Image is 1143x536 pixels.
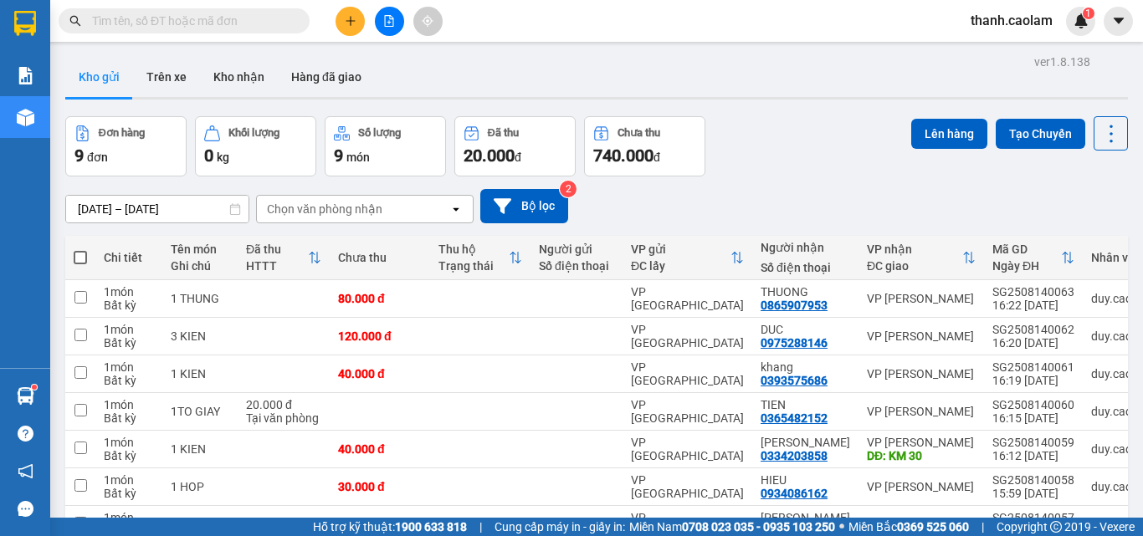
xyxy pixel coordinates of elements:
strong: 0708 023 035 - 0935 103 250 [682,520,835,533]
span: 9 [74,145,84,166]
button: Số lượng9món [325,116,446,176]
img: logo-vxr [14,11,36,36]
div: 1 KIEN [171,442,229,456]
div: ANH DONG [761,511,850,524]
span: copyright [1050,521,1062,533]
div: 1 món [104,398,154,411]
div: Chưa thu [618,127,660,139]
span: đơn [87,151,108,164]
div: 16:15 [DATE] [992,411,1074,425]
span: thanh.caolam [957,10,1066,31]
div: Đơn hàng [99,127,145,139]
div: 1 CUC [171,518,229,531]
div: Số lượng [358,127,401,139]
div: Bất kỳ [104,336,154,350]
span: | [982,518,984,536]
span: kg [217,151,229,164]
div: DUC [761,323,850,336]
button: Đã thu20.000đ [454,116,576,176]
img: solution-icon [17,67,34,84]
div: 40.000 đ [338,367,422,380]
div: 0334203858 [761,449,828,462]
button: Kho nhận [200,57,278,97]
span: caret-down [1111,13,1126,28]
button: plus [336,7,365,36]
div: Tên món [171,242,229,256]
div: 15:59 [DATE] [992,487,1074,500]
sup: 2 [560,181,577,197]
span: Cung cấp máy in - giấy in: [495,518,625,536]
div: Ghi chú [171,259,229,273]
div: 1 món [104,285,154,299]
div: 0365482152 [761,411,828,425]
div: Bất kỳ [104,374,154,387]
div: 1 món [104,323,154,336]
div: ĐC giao [867,259,962,273]
div: HIEU [761,473,850,487]
div: 40.000 đ [338,518,422,531]
span: 9 [334,145,343,166]
th: Toggle SortBy [984,236,1083,280]
th: Toggle SortBy [430,236,530,280]
div: 3 KIEN [171,329,229,343]
div: VP [GEOGRAPHIC_DATA] [631,360,744,387]
div: Người gửi [539,242,614,256]
button: aim [413,7,443,36]
div: Khối lượng [228,127,279,139]
div: Bất kỳ [104,449,154,462]
button: Chưa thu740.000đ [584,116,705,176]
span: món [346,151,370,164]
th: Toggle SortBy [859,236,984,280]
span: | [479,518,482,536]
div: VP [PERSON_NAME] [867,518,976,531]
span: đ [654,151,660,164]
div: 1 HOP [171,480,229,493]
div: khang [761,360,850,374]
div: SG2508140061 [992,360,1074,374]
div: VP nhận [867,242,962,256]
span: 0 [204,145,213,166]
span: đ [515,151,521,164]
span: 20.000 [464,145,515,166]
div: VP [PERSON_NAME] [867,367,976,380]
div: HTTT [246,259,308,273]
button: Kho gửi [65,57,133,97]
div: Bất kỳ [104,411,154,425]
span: search [69,15,81,27]
div: DĐ: KM 30 [867,449,976,462]
div: 1TO GIAY [171,405,229,418]
div: THUONG [761,285,850,299]
div: VP [PERSON_NAME] [867,329,976,343]
div: VP [GEOGRAPHIC_DATA] [631,323,744,350]
div: SG2508140057 [992,511,1074,524]
span: Hỗ trợ kỹ thuật: [313,518,467,536]
span: ⚪️ [839,523,844,530]
img: warehouse-icon [17,387,34,405]
div: Đã thu [488,127,519,139]
span: 740.000 [593,145,654,166]
div: 1 món [104,473,154,487]
div: VP [GEOGRAPHIC_DATA] [631,285,744,312]
span: notification [18,463,33,479]
button: file-add [375,7,404,36]
span: message [18,501,33,517]
div: 40.000 đ [338,442,422,456]
div: 0975288146 [761,336,828,350]
div: SG2508140063 [992,285,1074,299]
div: Người nhận [761,241,850,254]
div: Tại văn phòng [246,411,321,425]
img: icon-new-feature [1074,13,1089,28]
span: 1 [1085,8,1091,19]
button: caret-down [1104,7,1133,36]
div: Chọn văn phòng nhận [267,201,382,217]
span: Miền Nam [629,518,835,536]
div: VP [PERSON_NAME] [867,480,976,493]
div: 16:20 [DATE] [992,336,1074,350]
div: TIEN [761,398,850,411]
div: Chưa thu [338,251,422,264]
div: KIM THANH [761,436,850,449]
div: 1 THUNG [171,292,229,305]
span: Miền Bắc [848,518,969,536]
div: 1 KIEN [171,367,229,380]
div: Thu hộ [438,242,509,256]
